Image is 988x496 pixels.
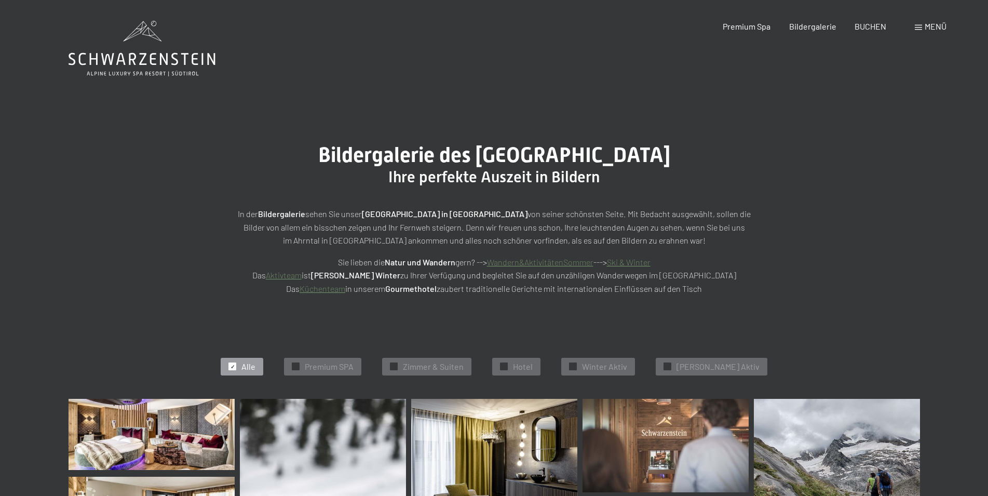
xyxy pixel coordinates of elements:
strong: Bildergalerie [258,209,305,219]
span: ✓ [392,363,396,370]
span: ✓ [666,363,670,370]
strong: Gourmethotel [385,284,437,293]
span: ✓ [571,363,575,370]
a: Wandern&AktivitätenSommer [487,257,593,267]
a: BUCHEN [855,21,886,31]
a: Bildergalerie [789,21,836,31]
span: ✓ [502,363,506,370]
p: Sie lieben die gern? --> ---> Das ist zu Ihrer Verfügung und begleitet Sie auf den unzähligen Wan... [235,256,754,296]
span: Zimmer & Suiten [403,361,464,372]
img: Bildergalerie [69,399,235,470]
span: Alle [241,361,255,372]
span: Menü [925,21,946,31]
span: Premium SPA [305,361,354,372]
a: Aktivteam [266,270,302,280]
span: [PERSON_NAME] Aktiv [676,361,760,372]
img: Bildergalerie [583,399,749,492]
strong: [PERSON_NAME] Winter [311,270,400,280]
a: Premium Spa [723,21,770,31]
span: ✓ [231,363,235,370]
span: Ihre perfekte Auszeit in Bildern [388,168,600,186]
span: ✓ [294,363,298,370]
strong: Natur und Wandern [385,257,455,267]
a: Ski & Winter [607,257,651,267]
span: Winter Aktiv [582,361,627,372]
span: Bildergalerie des [GEOGRAPHIC_DATA] [318,143,670,167]
p: In der sehen Sie unser von seiner schönsten Seite. Mit Bedacht ausgewählt, sollen die Bilder von ... [235,207,754,247]
span: Hotel [513,361,533,372]
a: Küchenteam [300,284,345,293]
strong: [GEOGRAPHIC_DATA] in [GEOGRAPHIC_DATA] [362,209,527,219]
